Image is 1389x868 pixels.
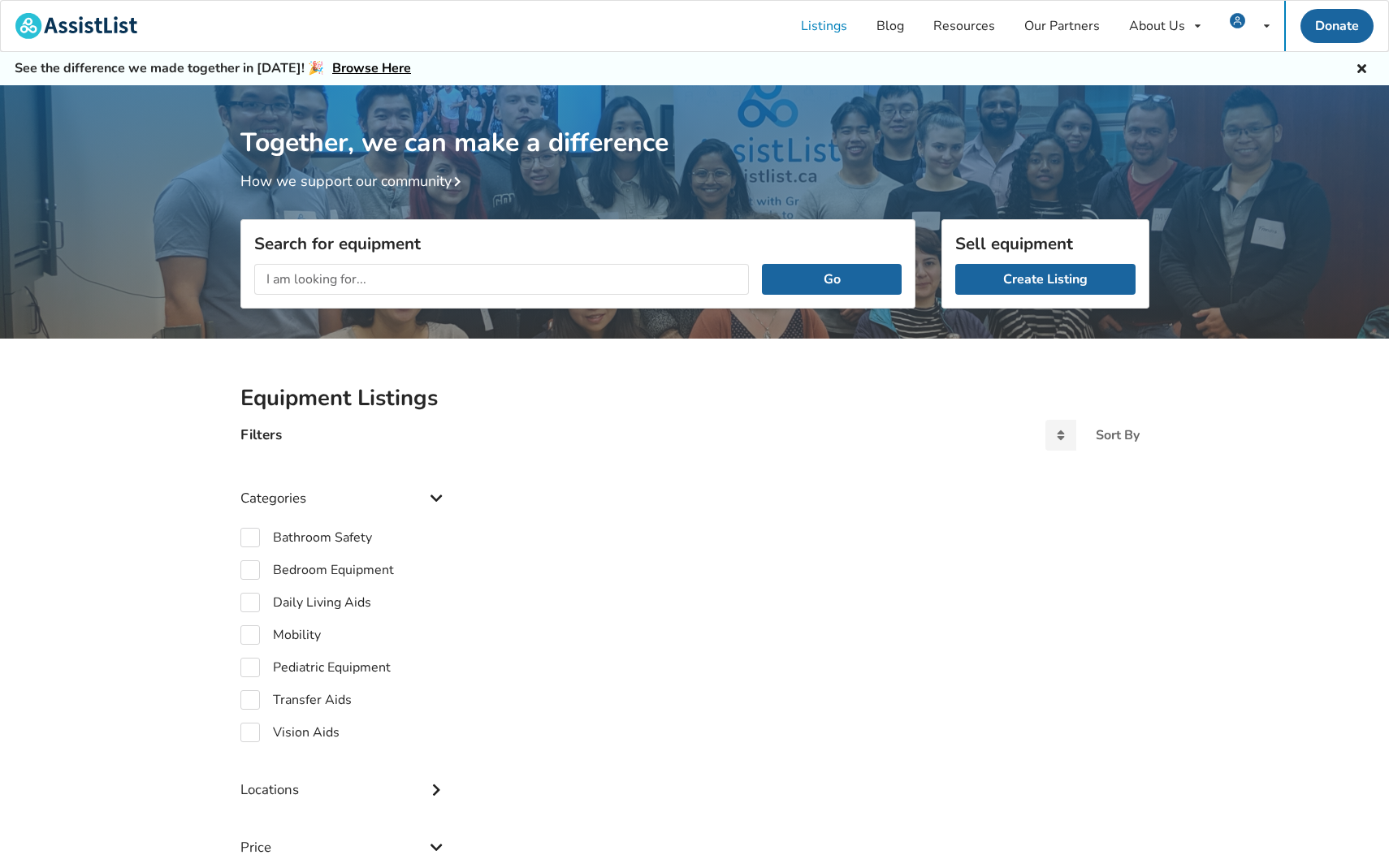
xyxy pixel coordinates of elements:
[1300,9,1374,43] a: Donate
[955,264,1136,295] a: Create Listing
[240,806,448,864] div: Price
[254,233,902,254] h3: Search for equipment
[15,60,411,77] h5: See the difference we made together in [DATE]! 🎉
[1010,1,1114,51] a: Our Partners
[240,690,352,710] label: Transfer Aids
[862,1,919,51] a: Blog
[762,264,901,295] button: Go
[240,384,1149,412] h2: Equipment Listings
[15,13,137,39] img: assistlist-logo
[240,625,321,645] label: Mobility
[240,749,448,806] div: Locations
[240,560,394,580] label: Bedroom Equipment
[240,658,391,677] label: Pediatric Equipment
[1129,19,1185,32] div: About Us
[240,171,468,191] a: How we support our community
[240,457,448,515] div: Categories
[786,1,862,51] a: Listings
[240,723,340,742] label: Vision Aids
[240,593,371,612] label: Daily Living Aids
[1230,13,1245,28] img: user icon
[955,233,1136,254] h3: Sell equipment
[332,59,411,77] a: Browse Here
[919,1,1010,51] a: Resources
[1096,429,1140,442] div: Sort By
[254,264,750,295] input: I am looking for...
[240,425,282,444] h4: Filters
[240,528,372,547] label: Bathroom Safety
[240,85,1149,159] h1: Together, we can make a difference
